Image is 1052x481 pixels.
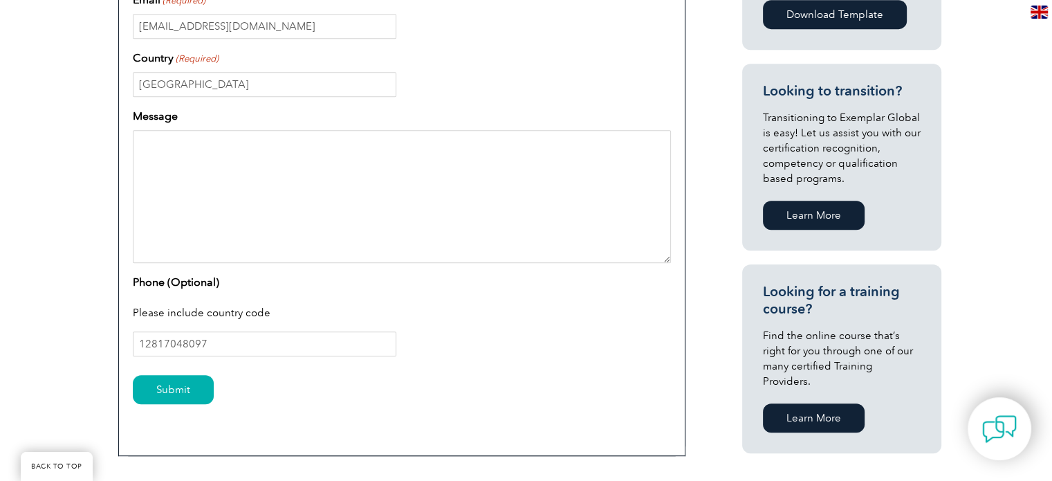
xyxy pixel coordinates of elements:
[1031,6,1048,19] img: en
[133,296,671,332] div: Please include country code
[133,375,214,404] input: Submit
[174,52,219,66] span: (Required)
[763,82,921,100] h3: Looking to transition?
[763,110,921,186] p: Transitioning to Exemplar Global is easy! Let us assist you with our certification recognition, c...
[133,274,219,291] label: Phone (Optional)
[763,328,921,389] p: Find the online course that’s right for you through one of our many certified Training Providers.
[133,50,219,66] label: Country
[982,412,1017,446] img: contact-chat.png
[763,283,921,318] h3: Looking for a training course?
[21,452,93,481] a: BACK TO TOP
[763,403,865,433] a: Learn More
[133,108,178,125] label: Message
[763,201,865,230] a: Learn More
